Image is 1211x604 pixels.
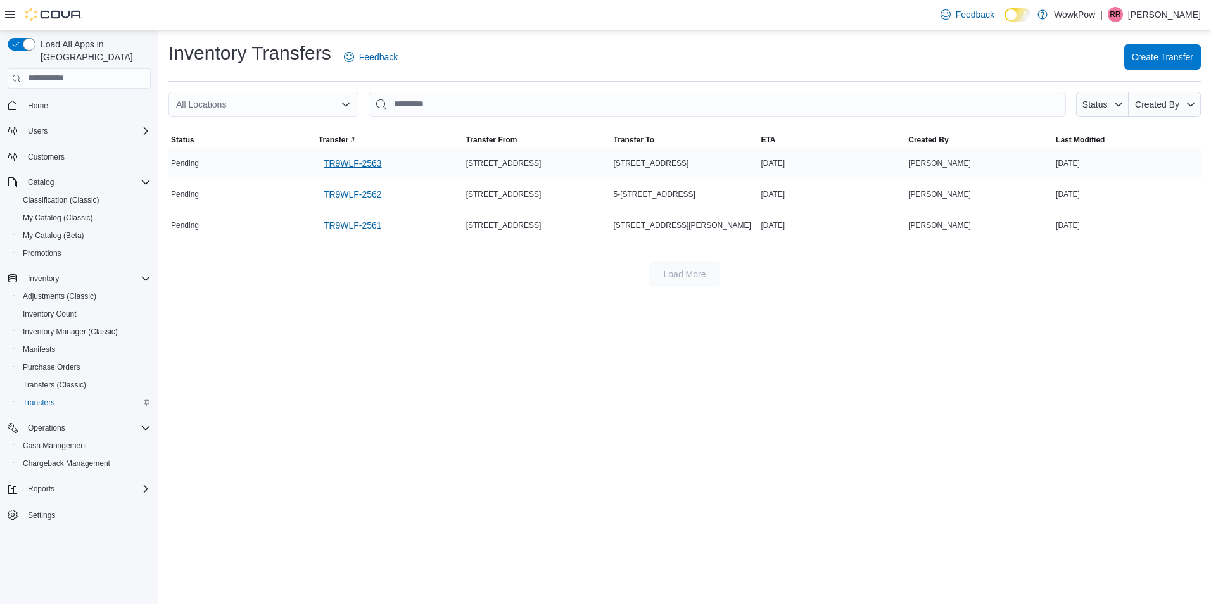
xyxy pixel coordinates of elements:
span: Manifests [23,344,55,355]
p: WowkPow [1054,7,1095,22]
button: Users [23,123,53,139]
span: Load More [664,268,706,280]
a: Transfers (Classic) [18,377,91,393]
div: [DATE] [758,187,906,202]
span: Transfer From [466,135,517,145]
button: Inventory [3,270,156,287]
button: ETA [758,132,906,148]
span: Transfer To [614,135,654,145]
button: Inventory [23,271,64,286]
button: Transfer To [611,132,759,148]
button: Created By [1129,92,1201,117]
a: TR9WLF-2562 [319,182,387,207]
span: My Catalog (Classic) [23,213,93,223]
span: Home [28,101,48,111]
a: Feedback [339,44,403,70]
span: Catalog [23,175,151,190]
span: Load All Apps in [GEOGRAPHIC_DATA] [35,38,151,63]
a: Adjustments (Classic) [18,289,101,304]
span: Pending [171,220,199,230]
span: Promotions [18,246,151,261]
button: Transfers (Classic) [13,376,156,394]
span: Chargeback Management [23,458,110,469]
div: [DATE] [1053,156,1201,171]
span: Classification (Classic) [18,192,151,208]
a: TR9WLF-2563 [319,151,387,176]
span: Operations [28,423,65,433]
button: Inventory Manager (Classic) [13,323,156,341]
button: Promotions [13,244,156,262]
a: Classification (Classic) [18,192,105,208]
button: Status [1076,92,1129,117]
span: Inventory Manager (Classic) [18,324,151,339]
span: Pending [171,158,199,168]
span: TR9WLF-2562 [324,188,382,201]
span: Transfers [23,398,54,408]
p: | [1100,7,1103,22]
span: Reports [28,484,54,494]
img: Cova [25,8,82,21]
span: My Catalog (Beta) [18,228,151,243]
span: Feedback [359,51,398,63]
span: Manifests [18,342,151,357]
span: Created By [908,135,948,145]
span: Purchase Orders [23,362,80,372]
a: Transfers [18,395,60,410]
button: Customers [3,148,156,166]
a: TR9WLF-2561 [319,213,387,238]
span: [STREET_ADDRESS] [466,220,542,230]
span: Status [171,135,194,145]
span: Home [23,98,151,113]
span: Transfers (Classic) [23,380,86,390]
nav: Complex example [8,91,151,557]
span: Reports [23,481,151,496]
span: Inventory Manager (Classic) [23,327,118,337]
button: Created By [906,132,1053,148]
div: [DATE] [1053,218,1201,233]
button: My Catalog (Beta) [13,227,156,244]
button: Catalog [3,173,156,191]
span: Users [23,123,151,139]
span: Operations [23,420,151,436]
div: Ryley Rivard [1108,7,1123,22]
button: Last Modified [1053,132,1201,148]
span: Transfer # [319,135,355,145]
span: Inventory Count [18,306,151,322]
button: Open list of options [341,99,351,110]
span: Chargeback Management [18,456,151,471]
button: Purchase Orders [13,358,156,376]
a: Inventory Manager (Classic) [18,324,123,339]
p: [PERSON_NAME] [1128,7,1201,22]
span: Status [1082,99,1108,110]
button: Cash Management [13,437,156,455]
span: Transfers (Classic) [18,377,151,393]
span: Created By [1135,99,1179,110]
a: Settings [23,508,60,523]
button: My Catalog (Classic) [13,209,156,227]
button: Load More [649,261,720,287]
span: Create Transfer [1132,51,1193,63]
span: Feedback [956,8,994,21]
span: 5-[STREET_ADDRESS] [614,189,695,199]
div: [DATE] [758,218,906,233]
span: RR [1110,7,1120,22]
button: Inventory Count [13,305,156,323]
div: [DATE] [1053,187,1201,202]
span: TR9WLF-2563 [324,157,382,170]
button: Transfer From [464,132,611,148]
a: Cash Management [18,438,92,453]
input: Dark Mode [1005,8,1031,22]
span: Users [28,126,48,136]
span: ETA [761,135,775,145]
span: Settings [23,506,151,522]
span: Purchase Orders [18,360,151,375]
button: Adjustments (Classic) [13,287,156,305]
span: Cash Management [23,441,87,451]
span: [PERSON_NAME] [908,189,971,199]
button: Classification (Classic) [13,191,156,209]
a: Manifests [18,342,60,357]
span: Settings [28,510,55,520]
button: Operations [23,420,70,436]
span: Classification (Classic) [23,195,99,205]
